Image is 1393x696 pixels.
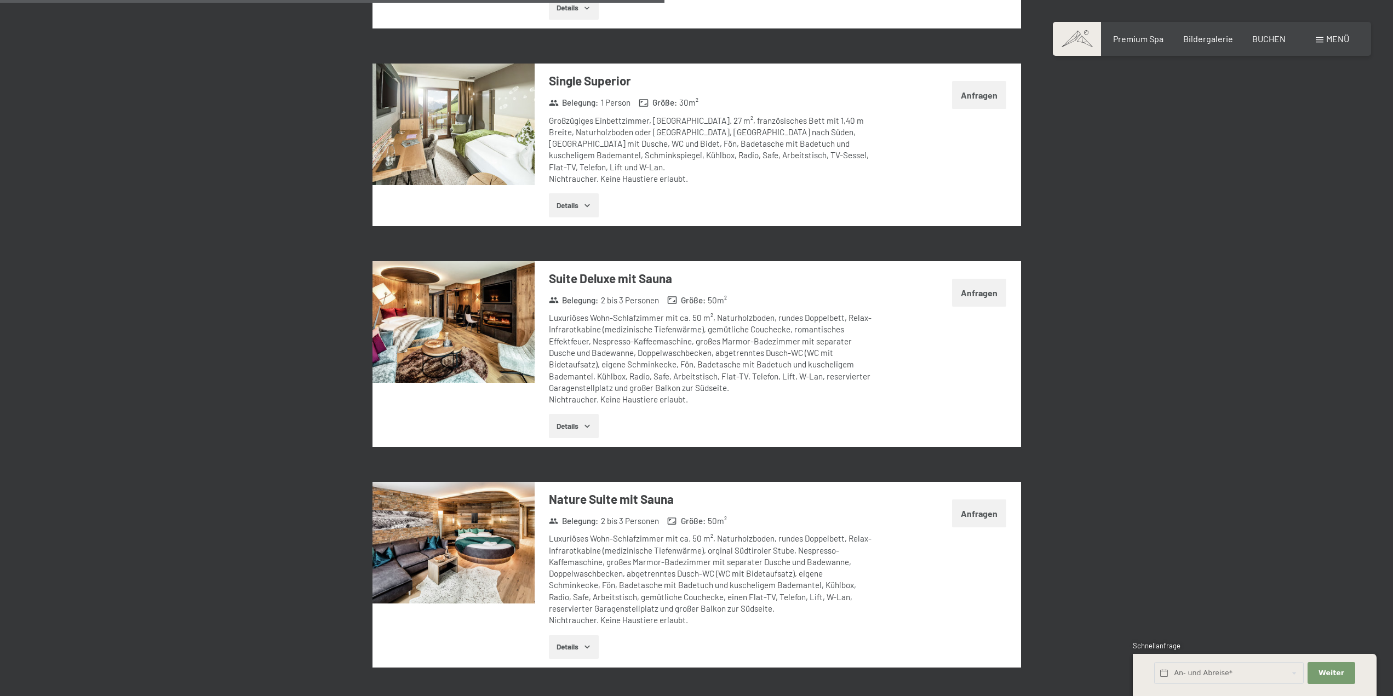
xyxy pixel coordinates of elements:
[952,279,1006,307] button: Anfragen
[601,295,659,306] span: 2 bis 3 Personen
[549,533,875,626] div: Luxuriöses Wohn-Schlafzimmer mit ca. 50 m², Naturholzboden, rundes Doppelbett, Relax-Infrarotkabi...
[639,97,677,108] strong: Größe :
[952,499,1006,527] button: Anfragen
[1319,668,1344,678] span: Weiter
[549,515,599,527] strong: Belegung :
[667,295,706,306] strong: Größe :
[1133,641,1180,650] span: Schnellanfrage
[1308,662,1355,685] button: Weiter
[372,64,535,185] img: mss_renderimg.php
[549,97,599,108] strong: Belegung :
[952,81,1006,109] button: Anfragen
[372,261,535,383] img: mss_renderimg.php
[549,115,875,185] div: Großzügiges Einbettzimmer, [GEOGRAPHIC_DATA]. 27 m², französisches Bett mit 1,40 m Breite, Naturh...
[372,482,535,603] img: mss_renderimg.php
[549,295,599,306] strong: Belegung :
[549,491,875,508] h3: Nature Suite mit Sauna
[549,270,875,287] h3: Suite Deluxe mit Sauna
[549,193,599,217] button: Details
[667,515,706,527] strong: Größe :
[708,515,727,527] span: 50 m²
[1183,33,1233,44] a: Bildergalerie
[601,515,659,527] span: 2 bis 3 Personen
[549,72,875,89] h3: Single Superior
[601,97,630,108] span: 1 Person
[549,414,599,438] button: Details
[549,635,599,659] button: Details
[1326,33,1349,44] span: Menü
[549,312,875,405] div: Luxuriöses Wohn-Schlafzimmer mit ca. 50 m², Naturholzboden, rundes Doppelbett, Relax-Infrarotkabi...
[679,97,698,108] span: 30 m²
[1252,33,1286,44] a: BUCHEN
[1113,33,1163,44] a: Premium Spa
[708,295,727,306] span: 50 m²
